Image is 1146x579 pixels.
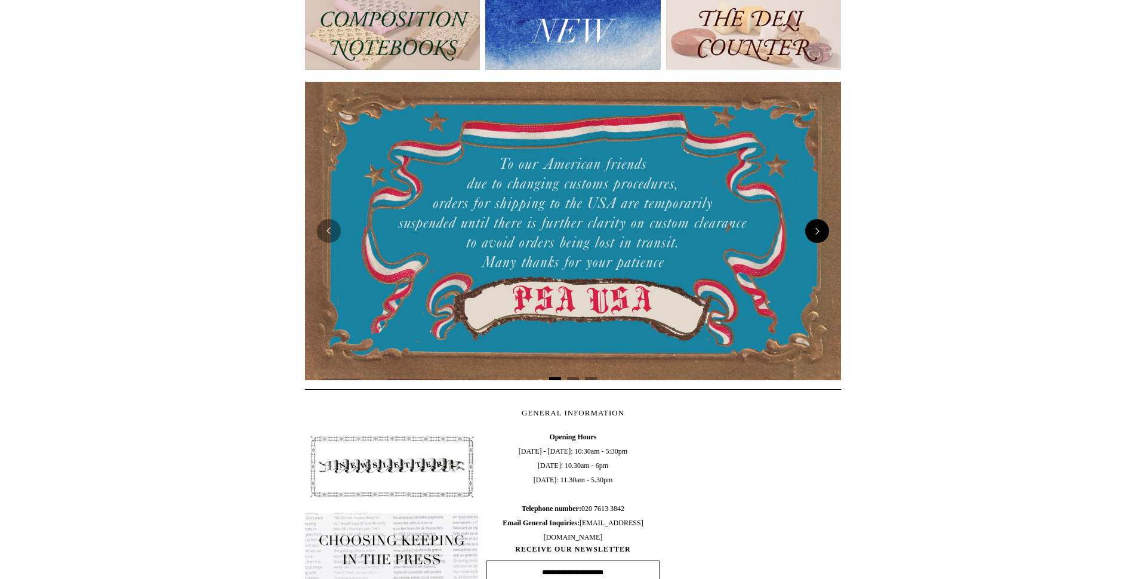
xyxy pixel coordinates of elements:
button: Page 3 [585,377,597,380]
img: pf-4db91bb9--1305-Newsletter-Button_1200x.jpg [305,430,478,504]
b: Email General Inquiries: [503,519,580,527]
button: Next [805,219,829,243]
button: Page 2 [567,377,579,380]
span: [DATE] - [DATE]: 10:30am - 5:30pm [DATE]: 10.30am - 6pm [DATE]: 11.30am - 5.30pm 020 7613 3842 [486,430,660,544]
b: Telephone number [522,504,581,513]
img: USA PSA .jpg__PID:33428022-6587-48b7-8b57-d7eefc91f15a [305,82,841,380]
button: Page 1 [549,377,561,380]
b: : [579,504,581,513]
span: GENERAL INFORMATION [522,408,624,417]
span: [EMAIL_ADDRESS][DOMAIN_NAME] [503,519,643,541]
span: RECEIVE OUR NEWSLETTER [486,544,660,555]
b: Opening Hours [549,433,596,441]
button: Previous [317,219,341,243]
